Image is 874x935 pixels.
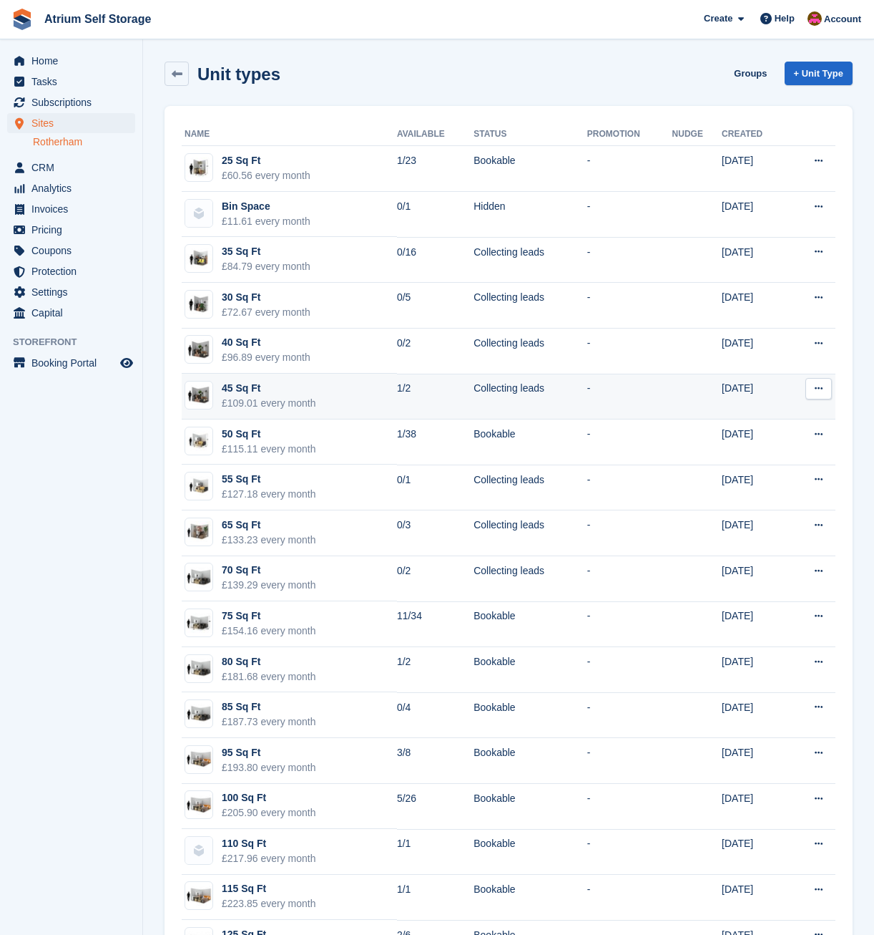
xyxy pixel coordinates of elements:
span: Sites [31,113,117,133]
td: Bookable [473,692,587,738]
div: 55 Sq Ft [222,472,316,487]
span: Pricing [31,220,117,240]
a: menu [7,72,135,92]
td: 0/4 [397,692,473,738]
td: Bookable [473,601,587,647]
td: - [587,374,672,420]
a: menu [7,113,135,133]
td: Bookable [473,875,587,921]
img: 100-sqft-unit%20(2).jpg [185,749,212,770]
th: Created [722,123,787,146]
td: Collecting leads [473,510,587,556]
img: 50.jpg [185,430,212,451]
div: £84.79 every month [222,259,310,274]
td: - [587,146,672,192]
td: [DATE] [722,875,787,921]
div: 45 Sq Ft [222,381,316,396]
img: 75-sqft-unit.jpg [185,704,212,725]
td: Bookable [473,738,587,784]
td: Bookable [473,146,587,192]
span: Home [31,51,117,71]
span: Create [704,11,732,26]
span: Analytics [31,178,117,198]
div: £11.61 every month [222,214,310,229]
h2: Unit types [197,64,280,84]
td: Collecting leads [473,374,587,420]
td: [DATE] [722,510,787,556]
img: blank-unit-type-icon-ffbac7b88ba66c5e286b0e438baccc4b9c83835d4c34f86887a83fc20ec27e7b.svg [185,200,212,227]
td: 0/1 [397,192,473,238]
div: £205.90 every month [222,805,316,820]
div: 115 Sq Ft [222,881,316,896]
td: - [587,692,672,738]
td: - [587,192,672,238]
img: 35-sqft-unit.jpg [185,248,212,269]
div: £154.16 every month [222,624,316,639]
td: - [587,465,672,510]
th: Nudge [672,123,722,146]
img: 75-sqft-unit%20(2).jpg [185,567,212,588]
span: CRM [31,158,117,178]
td: 5/26 [397,784,473,830]
td: - [587,510,672,556]
div: 65 Sq Ft [222,518,316,533]
td: [DATE] [722,738,787,784]
a: menu [7,241,135,261]
td: Collecting leads [473,465,587,510]
div: 75 Sq Ft [222,609,316,624]
td: [DATE] [722,465,787,510]
td: [DATE] [722,283,787,329]
a: + Unit Type [785,62,853,85]
div: 25 Sq Ft [222,153,310,168]
a: menu [7,51,135,71]
td: [DATE] [722,556,787,602]
div: 30 Sq Ft [222,290,310,305]
div: 80 Sq Ft [222,654,316,669]
img: 100-sqft-unit.jpg [185,795,212,815]
div: Bin Space [222,199,310,214]
div: £60.56 every month [222,168,310,183]
a: menu [7,199,135,219]
a: menu [7,178,135,198]
img: 100-sqft-unit.jpg [185,886,212,906]
th: Promotion [587,123,672,146]
td: [DATE] [722,647,787,693]
div: £133.23 every month [222,533,316,548]
div: £139.29 every month [222,578,316,593]
td: - [587,647,672,693]
td: 1/2 [397,647,473,693]
img: 40-sqft-unit.jpg [185,339,212,360]
a: menu [7,282,135,302]
td: Collecting leads [473,237,587,283]
a: menu [7,353,135,373]
th: Name [182,123,397,146]
td: - [587,283,672,329]
span: Storefront [13,335,142,349]
div: 110 Sq Ft [222,836,316,851]
span: Capital [31,303,117,323]
div: 35 Sq Ft [222,244,310,259]
a: Preview store [118,354,135,372]
div: 85 Sq Ft [222,699,316,714]
a: Rotherham [33,135,135,149]
img: 64-sqft-unit.jpg [185,521,212,542]
img: 50-sqft-unit%20(2).jpg [185,476,212,497]
div: £223.85 every month [222,896,316,911]
td: - [587,420,672,465]
a: Atrium Self Storage [39,7,157,31]
td: [DATE] [722,829,787,875]
td: - [587,784,672,830]
a: menu [7,261,135,281]
td: - [587,738,672,784]
td: 1/38 [397,420,473,465]
td: [DATE] [722,784,787,830]
td: 0/2 [397,329,473,374]
span: Booking Portal [31,353,117,373]
td: 0/5 [397,283,473,329]
td: Collecting leads [473,329,587,374]
td: Bookable [473,647,587,693]
span: Account [824,12,861,26]
a: menu [7,158,135,178]
td: [DATE] [722,374,787,420]
div: £109.01 every month [222,396,316,411]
